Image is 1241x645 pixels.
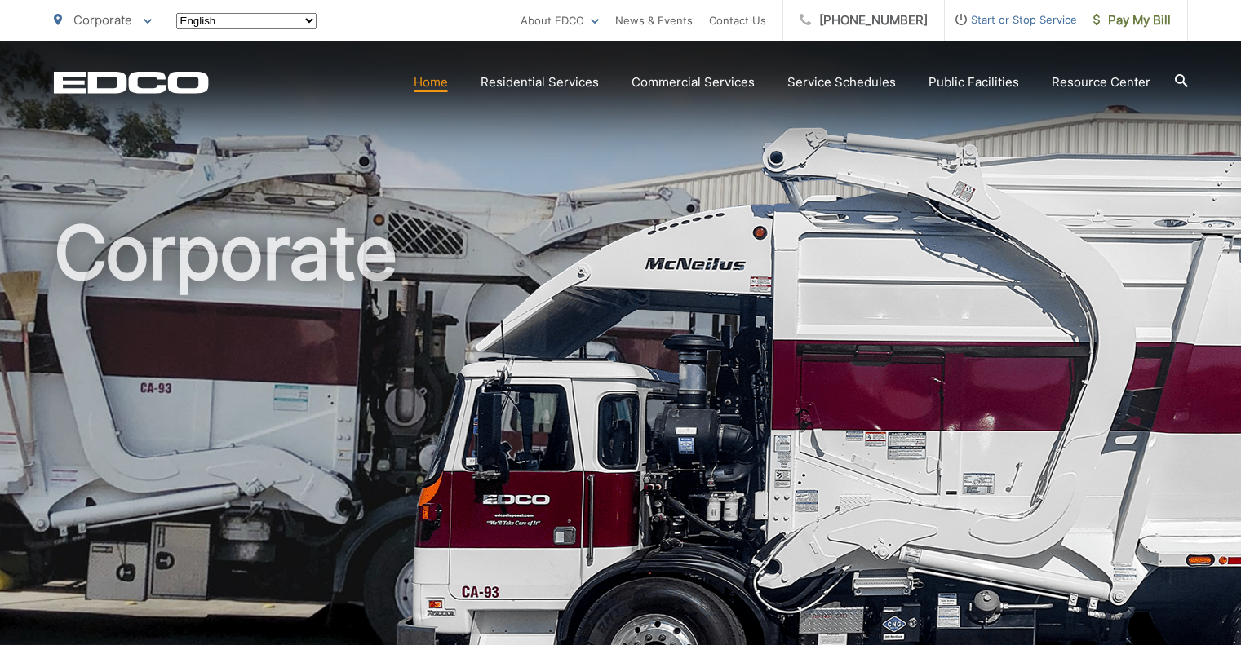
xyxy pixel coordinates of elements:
a: Public Facilities [929,73,1019,92]
a: Home [414,73,448,92]
a: About EDCO [521,11,599,30]
a: Commercial Services [632,73,755,92]
select: Select a language [176,13,317,29]
a: News & Events [615,11,693,30]
a: Resource Center [1052,73,1150,92]
a: Contact Us [709,11,766,30]
a: EDCD logo. Return to the homepage. [54,71,209,94]
span: Corporate [73,12,132,28]
a: Service Schedules [787,73,896,92]
a: Residential Services [481,73,599,92]
span: Pay My Bill [1093,11,1171,30]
